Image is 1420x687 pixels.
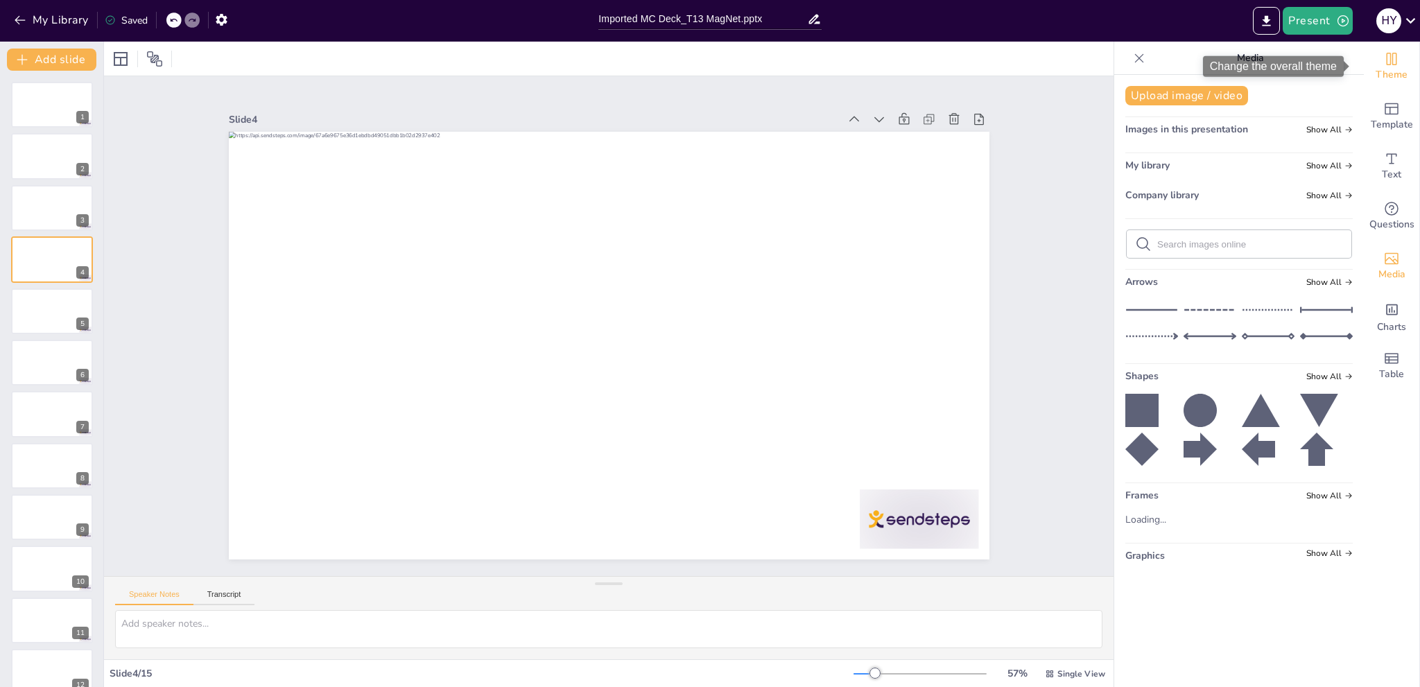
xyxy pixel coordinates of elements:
button: My Library [10,9,94,31]
div: 4 [11,236,93,282]
p: Media [1150,42,1350,75]
div: Change the overall theme [1364,42,1419,92]
span: Table [1379,367,1404,382]
span: Text [1382,167,1401,182]
div: Slide 4 / 15 [110,667,854,680]
span: Graphics [1125,549,1165,562]
div: Slide 4 [279,38,879,178]
span: Questions [1369,217,1414,232]
div: 11 [72,627,89,639]
div: 6 [76,369,89,381]
div: 4 [76,266,89,279]
div: 3 [11,185,93,231]
span: My library [1125,159,1170,172]
div: 2 [76,163,89,175]
div: 5 [11,288,93,334]
div: Layout [110,48,132,70]
input: Search images online [1157,239,1343,250]
div: 1 [11,82,93,128]
span: Show all [1306,491,1353,501]
span: Show all [1306,161,1353,171]
div: 5 [76,318,89,330]
button: Export to PowerPoint [1253,7,1280,35]
span: Charts [1377,320,1406,335]
span: Frames [1125,489,1159,502]
span: Position [146,51,163,67]
div: 11 [11,598,93,643]
div: 8 [76,472,89,485]
span: Show all [1306,548,1353,558]
div: H Y [1376,8,1401,33]
div: 7 [11,391,93,437]
div: 9 [76,523,89,536]
div: 6 [11,340,93,385]
span: Company library [1125,189,1199,202]
span: Single View [1057,668,1105,679]
div: Add text boxes [1364,141,1419,191]
div: Add ready made slides [1364,92,1419,141]
div: 7 [76,421,89,433]
input: Insert title [598,9,806,29]
div: 10 [11,546,93,591]
span: Arrows [1125,275,1158,288]
div: Loading... [1125,513,1178,526]
div: 9 [11,494,93,540]
div: 1 [76,111,89,123]
button: H Y [1376,7,1401,35]
div: 2 [11,133,93,179]
span: Media [1378,267,1405,282]
div: Add charts and graphs [1364,291,1419,341]
div: 3 [76,214,89,227]
div: 8 [11,443,93,489]
button: Transcript [193,590,255,605]
div: Change the overall theme [1203,56,1344,77]
span: Show all [1306,277,1353,287]
div: 10 [72,575,89,588]
span: Images in this presentation [1125,123,1248,136]
span: Show all [1306,372,1353,381]
span: Shapes [1125,369,1159,383]
button: Upload image / video [1125,86,1248,105]
div: 57 % [1001,667,1034,680]
span: Theme [1376,67,1408,82]
button: Speaker Notes [115,590,193,605]
div: Add images, graphics, shapes or video [1364,241,1419,291]
div: Add a table [1364,341,1419,391]
button: Add slide [7,49,96,71]
button: Present [1283,7,1352,35]
div: Get real-time input from your audience [1364,191,1419,241]
div: Saved [105,14,148,27]
span: Show all [1306,191,1353,200]
span: Show all [1306,125,1353,134]
span: Template [1371,117,1413,132]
